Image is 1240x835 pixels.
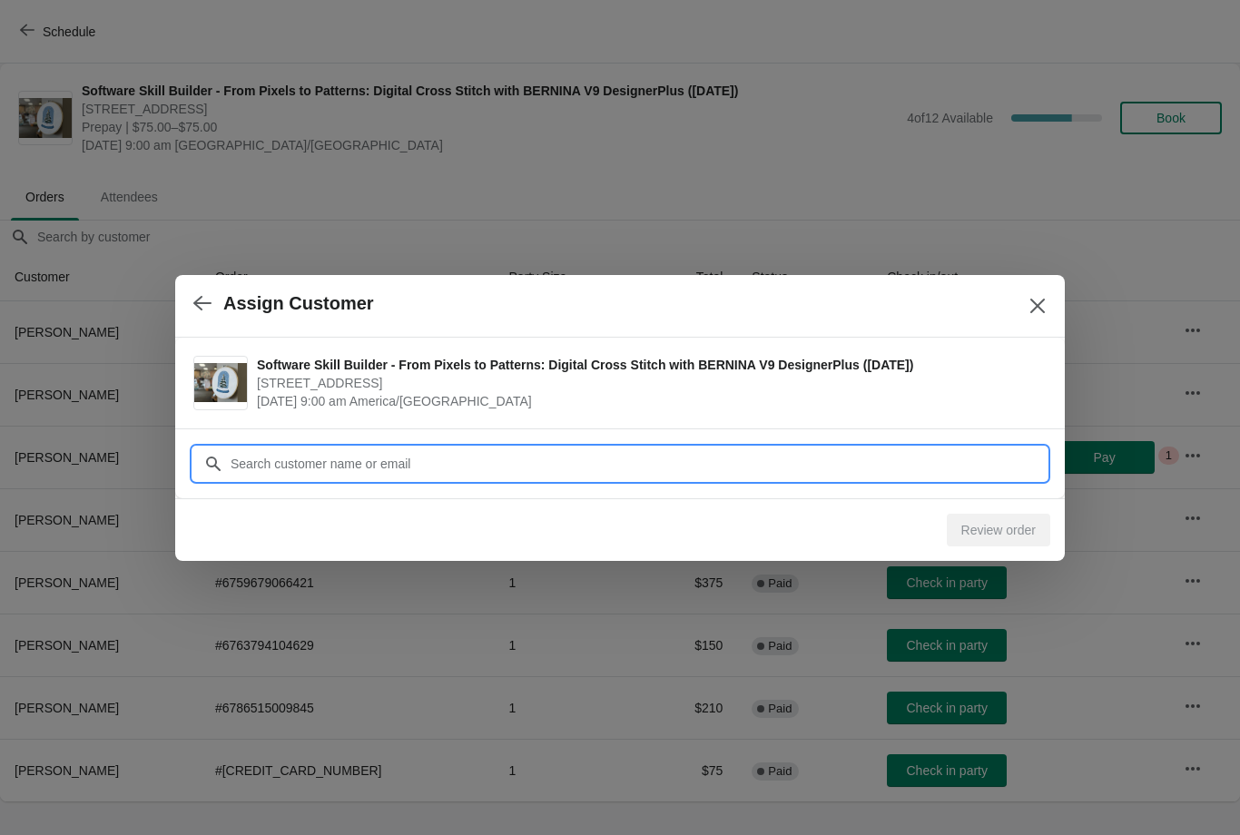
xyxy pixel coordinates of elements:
[257,392,1038,410] span: [DATE] 9:00 am America/[GEOGRAPHIC_DATA]
[1021,290,1054,322] button: Close
[257,356,1038,374] span: Software Skill Builder - From Pixels to Patterns: Digital Cross Stitch with BERNINA V9 DesignerPl...
[223,293,374,314] h2: Assign Customer
[257,374,1038,392] span: [STREET_ADDRESS]
[230,447,1047,480] input: Search customer name or email
[194,363,247,403] img: Software Skill Builder - From Pixels to Patterns: Digital Cross Stitch with BERNINA V9 DesignerPl...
